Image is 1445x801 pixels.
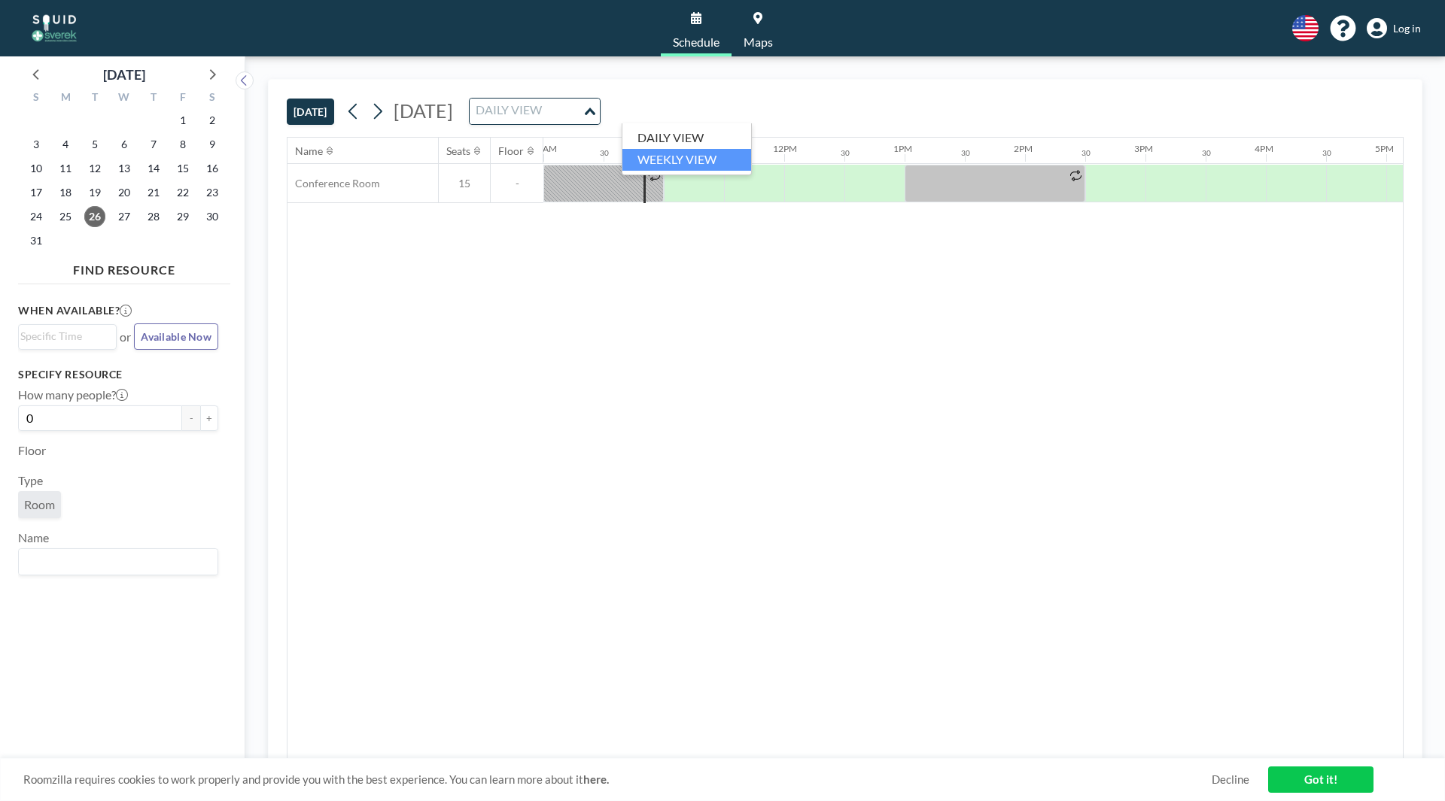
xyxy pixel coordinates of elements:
div: T [81,89,110,108]
span: Monday, August 4, 2025 [55,134,76,155]
span: Tuesday, August 26, 2025 [84,206,105,227]
a: Decline [1212,772,1249,787]
li: WEEKLY VIEW [622,149,751,171]
span: Saturday, August 16, 2025 [202,158,223,179]
a: Got it! [1268,766,1374,793]
span: Schedule [673,36,719,48]
div: 30 [841,148,850,158]
a: here. [583,772,609,786]
span: Friday, August 22, 2025 [172,182,193,203]
button: - [182,405,200,431]
span: Wednesday, August 20, 2025 [114,182,135,203]
li: DAILY VIEW [622,127,751,149]
div: 30 [1322,148,1331,158]
div: 30 [961,148,970,158]
span: Wednesday, August 27, 2025 [114,206,135,227]
span: Roomzilla requires cookies to work properly and provide you with the best experience. You can lea... [23,772,1212,787]
div: T [138,89,168,108]
span: Friday, August 1, 2025 [172,110,193,131]
h4: FIND RESOURCE [18,256,230,278]
label: Type [18,473,43,488]
h3: Specify resource [18,368,218,381]
div: Search for option [19,549,218,575]
button: [DATE] [287,99,334,125]
span: Thursday, August 14, 2025 [143,158,164,179]
div: Name [295,144,323,158]
span: Sunday, August 31, 2025 [26,230,47,251]
span: Wednesday, August 13, 2025 [114,158,135,179]
span: Monday, August 18, 2025 [55,182,76,203]
input: Search for option [20,328,108,344]
span: Conference Room [287,177,380,190]
div: W [110,89,139,108]
div: Seats [446,144,470,158]
span: Log in [1393,22,1421,35]
span: Friday, August 15, 2025 [172,158,193,179]
div: 12PM [773,143,797,154]
span: or [120,329,131,344]
span: Sunday, August 10, 2025 [26,158,47,179]
div: 30 [600,148,609,158]
div: F [168,89,197,108]
div: 5PM [1375,143,1394,154]
span: Thursday, August 7, 2025 [143,134,164,155]
span: Friday, August 29, 2025 [172,206,193,227]
span: Maps [744,36,773,48]
span: Saturday, August 2, 2025 [202,110,223,131]
span: 15 [439,177,490,190]
span: Sunday, August 24, 2025 [26,206,47,227]
span: Thursday, August 28, 2025 [143,206,164,227]
div: S [22,89,51,108]
span: Saturday, August 23, 2025 [202,182,223,203]
label: Floor [18,443,46,458]
span: Sunday, August 17, 2025 [26,182,47,203]
span: Saturday, August 9, 2025 [202,134,223,155]
span: Room [24,497,55,512]
button: Available Now [134,323,218,350]
span: Monday, August 25, 2025 [55,206,76,227]
div: 3PM [1134,143,1153,154]
span: Monday, August 11, 2025 [55,158,76,179]
span: Available Now [141,330,211,343]
a: Log in [1367,18,1421,39]
button: + [200,405,218,431]
div: S [197,89,227,108]
span: [DATE] [394,99,453,122]
div: 30 [1202,148,1211,158]
div: 10AM [532,143,557,154]
img: organization-logo [24,14,84,44]
div: 2PM [1014,143,1033,154]
label: Name [18,530,49,545]
span: Thursday, August 21, 2025 [143,182,164,203]
div: Search for option [19,325,116,347]
div: Floor [498,144,524,158]
div: [DATE] [103,64,145,85]
span: Friday, August 8, 2025 [172,134,193,155]
input: Search for option [20,552,209,572]
span: Tuesday, August 5, 2025 [84,134,105,155]
span: Tuesday, August 19, 2025 [84,182,105,203]
span: - [491,177,543,190]
label: How many people? [18,387,128,402]
div: M [51,89,81,108]
span: Sunday, August 3, 2025 [26,134,47,155]
div: 4PM [1255,143,1273,154]
span: Tuesday, August 12, 2025 [84,158,105,179]
input: Search for option [471,102,581,121]
span: Saturday, August 30, 2025 [202,206,223,227]
div: 30 [1081,148,1091,158]
div: 1PM [893,143,912,154]
span: Wednesday, August 6, 2025 [114,134,135,155]
div: Search for option [470,99,600,124]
